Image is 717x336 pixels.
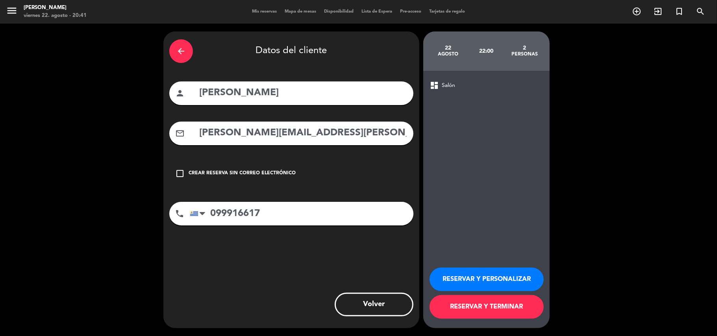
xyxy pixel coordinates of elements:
i: person [175,89,185,98]
div: Uruguay: +598 [190,202,208,225]
span: Salón [442,81,455,90]
span: Tarjetas de regalo [425,9,469,14]
i: exit_to_app [653,7,663,16]
i: add_circle_outline [632,7,641,16]
span: Mis reservas [248,9,281,14]
button: RESERVAR Y PERSONALIZAR [430,268,544,291]
i: mail_outline [175,129,185,138]
input: Email del cliente [198,125,408,141]
div: Crear reserva sin correo electrónico [189,170,296,177]
div: 22 [429,45,467,51]
div: viernes 22. agosto - 20:41 [24,12,87,20]
button: Volver [335,293,413,316]
span: Pre-acceso [396,9,425,14]
button: menu [6,5,18,19]
button: RESERVAR Y TERMINAR [430,295,544,319]
span: dashboard [430,81,439,90]
i: arrow_back [176,46,186,56]
input: Número de teléfono... [190,202,413,225]
i: menu [6,5,18,17]
span: Disponibilidad [320,9,358,14]
i: turned_in_not [674,7,684,16]
i: phone [175,209,184,218]
i: search [696,7,705,16]
div: personas [506,51,544,57]
span: Lista de Espera [358,9,396,14]
span: Mapa de mesas [281,9,320,14]
input: Nombre del cliente [198,85,408,101]
div: Datos del cliente [169,37,413,65]
div: agosto [429,51,467,57]
div: 22:00 [467,37,506,65]
div: 2 [506,45,544,51]
div: [PERSON_NAME] [24,4,87,12]
i: check_box_outline_blank [175,169,185,178]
